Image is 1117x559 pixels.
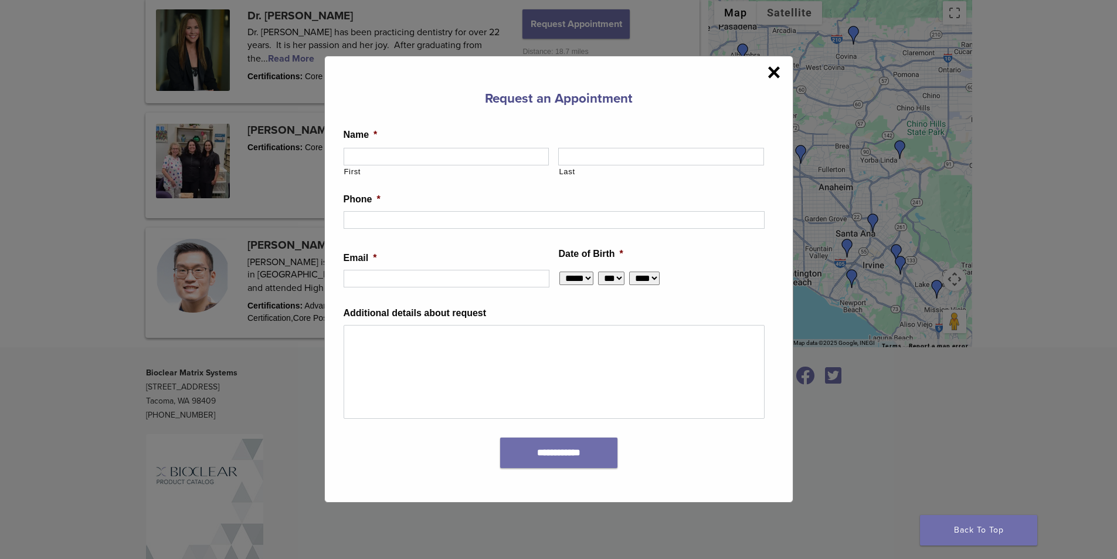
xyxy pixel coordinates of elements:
h3: Request an Appointment [344,84,774,113]
label: Name [344,129,378,141]
label: First [344,166,549,178]
label: Phone [344,194,381,206]
span: × [767,60,780,84]
a: Back To Top [920,515,1037,546]
label: Additional details about request [344,307,487,320]
label: Date of Birth [559,248,623,260]
label: Last [559,166,764,178]
label: Email [344,252,377,265]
